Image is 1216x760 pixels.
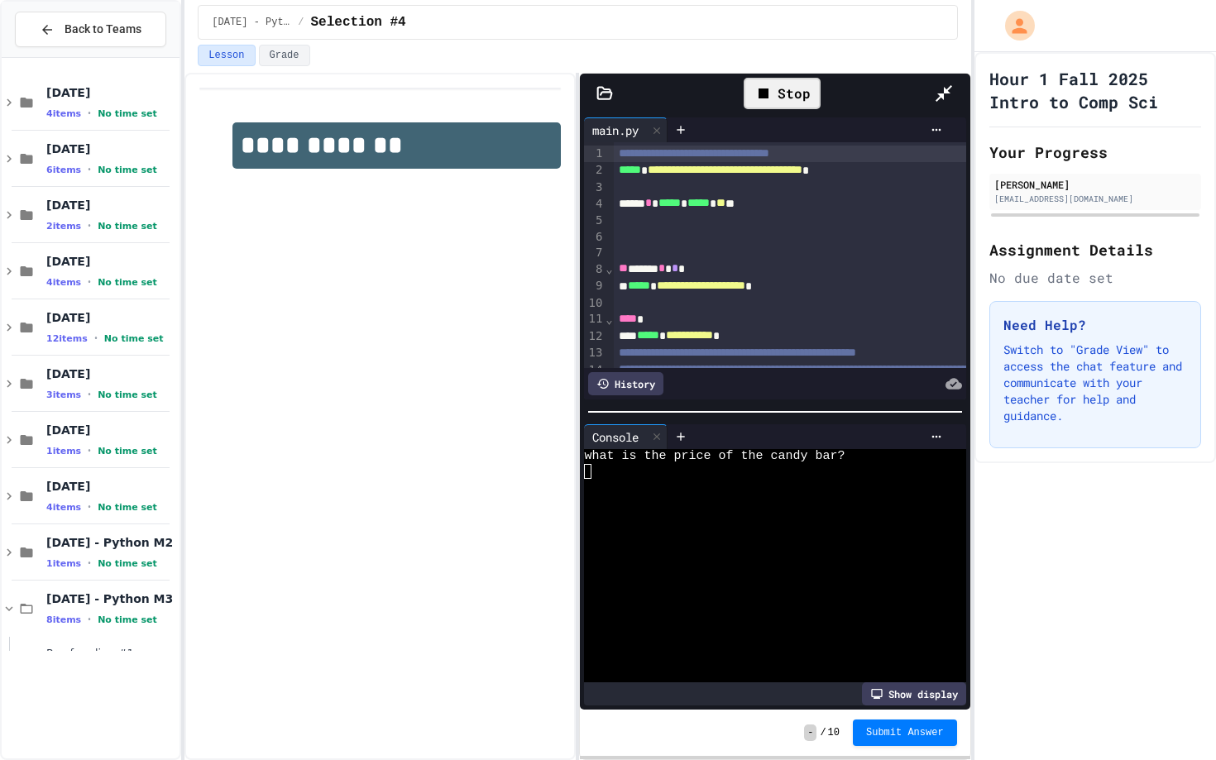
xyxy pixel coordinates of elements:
div: No due date set [989,268,1201,288]
span: [DATE] [46,310,176,325]
div: My Account [988,7,1039,45]
div: 11 [584,311,605,327]
h1: Hour 1 Fall 2025 Intro to Comp Sci [989,67,1201,113]
span: No time set [98,165,157,175]
span: No time set [98,558,157,569]
span: 4 items [46,502,81,513]
div: 5 [584,213,605,229]
span: 8 items [46,614,81,625]
span: 12 items [46,333,88,344]
span: [DATE] [46,198,176,213]
span: • [88,275,91,289]
div: 12 [584,328,605,345]
span: [DATE] - Python M3 [46,591,176,606]
span: 3 items [46,390,81,400]
h2: Assignment Details [989,238,1201,261]
h2: Your Progress [989,141,1201,164]
span: No time set [104,333,164,344]
span: / [298,16,304,29]
span: Submit Answer [866,726,944,739]
div: Console [584,428,647,446]
div: 1 [584,146,605,162]
span: / [820,726,826,739]
span: what is the price of the candy bar? [584,449,845,464]
span: [DATE] [46,366,176,381]
span: 1 items [46,446,81,456]
span: Back to Teams [65,21,141,38]
span: Fold line [605,313,613,326]
span: • [88,163,91,176]
span: - [804,724,816,741]
span: 2 items [46,221,81,232]
div: 14 [584,362,605,379]
span: Selection #4 [311,12,406,32]
span: Sept 24 - Python M3 [212,16,291,29]
div: History [588,372,663,395]
span: No time set [98,221,157,232]
div: 8 [584,261,605,278]
p: Switch to "Grade View" to access the chat feature and communicate with your teacher for help and ... [1003,342,1187,424]
span: 6 items [46,165,81,175]
span: Proofreading #1 [46,647,176,661]
span: Fold line [605,262,613,275]
span: No time set [98,390,157,400]
span: No time set [98,502,157,513]
span: [DATE] [46,254,176,269]
div: main.py [584,122,647,139]
span: No time set [98,277,157,288]
button: Submit Answer [853,719,957,746]
div: [EMAIL_ADDRESS][DOMAIN_NAME] [994,193,1196,205]
div: 4 [584,196,605,213]
span: • [88,444,91,457]
div: [PERSON_NAME] [994,177,1196,192]
span: [DATE] [46,423,176,437]
button: Grade [259,45,310,66]
span: 10 [828,726,840,739]
span: [DATE] [46,479,176,494]
div: Show display [862,682,966,705]
span: • [88,219,91,232]
div: 3 [584,179,605,196]
span: [DATE] [46,141,176,156]
span: No time set [98,446,157,456]
span: 1 items [46,558,81,569]
span: • [94,332,98,345]
span: 4 items [46,277,81,288]
button: Lesson [198,45,255,66]
span: No time set [98,108,157,119]
div: 13 [584,345,605,361]
div: 7 [584,245,605,261]
div: 10 [584,295,605,312]
span: • [88,557,91,570]
span: [DATE] [46,85,176,100]
span: • [88,500,91,514]
div: 6 [584,229,605,246]
div: Console [584,424,668,449]
div: 2 [584,162,605,179]
h3: Need Help? [1003,315,1187,335]
span: 4 items [46,108,81,119]
span: [DATE] - Python M2 [46,535,176,550]
span: • [88,107,91,120]
span: No time set [98,614,157,625]
span: • [88,388,91,401]
div: main.py [584,117,668,142]
div: Stop [744,78,821,109]
div: 9 [584,278,605,294]
span: • [88,613,91,626]
button: Back to Teams [15,12,166,47]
